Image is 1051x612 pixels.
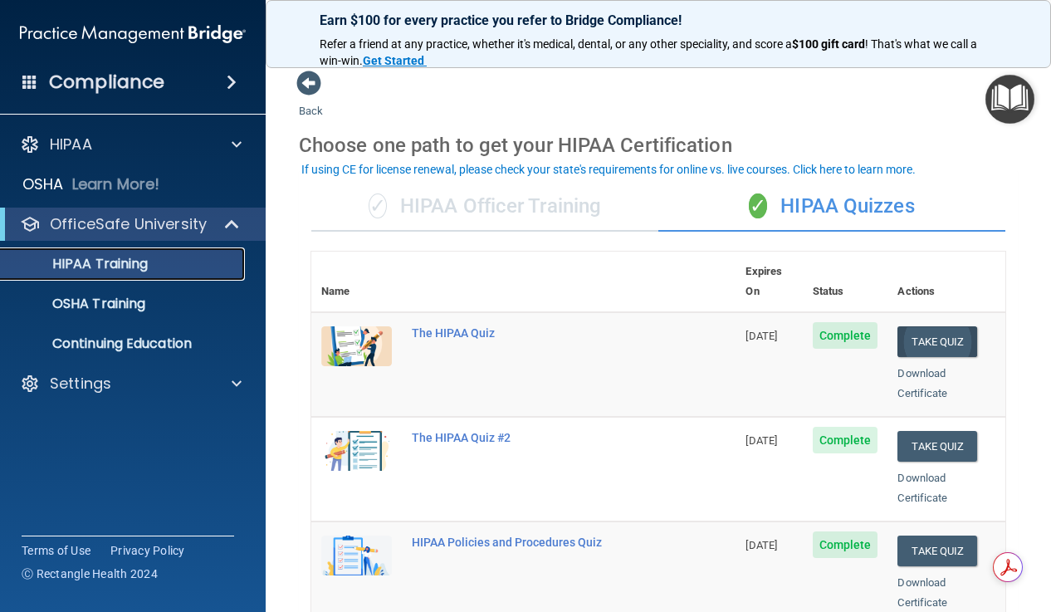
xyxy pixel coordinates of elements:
span: [DATE] [745,434,777,447]
a: Get Started [363,54,427,67]
div: The HIPAA Quiz #2 [412,431,653,444]
p: OSHA [22,174,64,194]
th: Actions [887,252,1005,312]
a: OfficeSafe University [20,214,241,234]
p: Continuing Education [11,335,237,352]
button: Take Quiz [897,536,977,566]
h4: Compliance [49,71,164,94]
span: ! That's what we call a win-win. [320,37,980,67]
div: If using CE for license renewal, please check your state's requirements for online vs. live cours... [301,164,916,175]
p: HIPAA Training [11,256,148,272]
img: PMB logo [20,17,246,51]
span: Complete [813,531,878,558]
p: OfficeSafe University [50,214,207,234]
span: Complete [813,427,878,453]
a: Back [299,85,323,117]
p: HIPAA [50,135,92,154]
div: HIPAA Quizzes [658,182,1005,232]
a: Terms of Use [22,542,90,559]
th: Expires On [736,252,802,312]
span: Refer a friend at any practice, whether it's medical, dental, or any other speciality, and score a [320,37,792,51]
span: ✓ [369,193,387,218]
div: HIPAA Policies and Procedures Quiz [412,536,653,549]
strong: Get Started [363,54,424,67]
button: Take Quiz [897,431,977,462]
a: Download Certificate [897,576,947,609]
p: OSHA Training [11,296,145,312]
th: Status [803,252,888,312]
div: Choose one path to get your HIPAA Certification [299,121,1018,169]
div: The HIPAA Quiz [412,326,653,340]
div: HIPAA Officer Training [311,182,658,232]
p: Earn $100 for every practice you refer to Bridge Compliance! [320,12,997,28]
a: Download Certificate [897,472,947,504]
strong: $100 gift card [792,37,865,51]
span: Ⓒ Rectangle Health 2024 [22,565,158,582]
p: Learn More! [72,174,160,194]
a: Download Certificate [897,367,947,399]
button: Open Resource Center [985,75,1034,124]
a: Settings [20,374,242,394]
a: Privacy Policy [110,542,185,559]
p: Settings [50,374,111,394]
span: ✓ [749,193,767,218]
th: Name [311,252,402,312]
span: Complete [813,322,878,349]
span: [DATE] [745,539,777,551]
button: Take Quiz [897,326,977,357]
button: If using CE for license renewal, please check your state's requirements for online vs. live cours... [299,161,918,178]
span: [DATE] [745,330,777,342]
a: HIPAA [20,135,242,154]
